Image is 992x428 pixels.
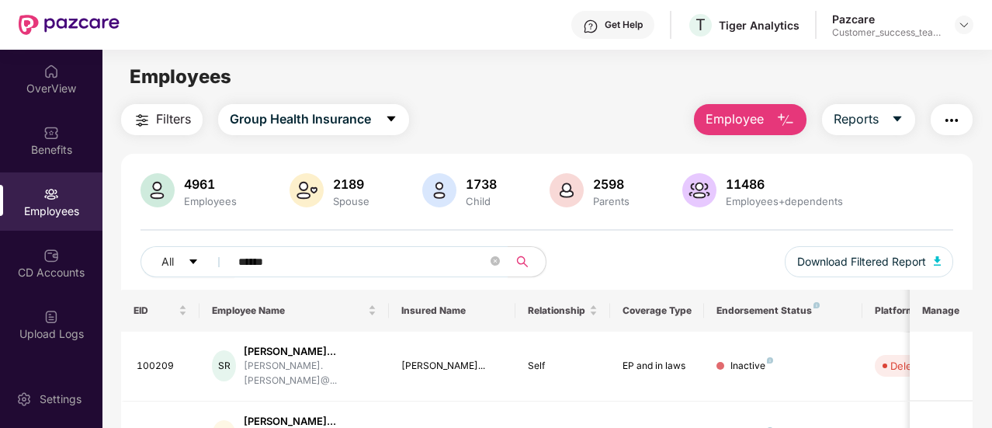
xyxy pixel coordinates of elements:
[463,176,500,192] div: 1738
[958,19,970,31] img: svg+xml;base64,PHN2ZyBpZD0iRHJvcGRvd24tMzJ4MzIiIHhtbG5zPSJodHRwOi8vd3d3LnczLm9yZy8yMDAwL3N2ZyIgd2...
[890,358,928,374] div: Deleted
[385,113,397,127] span: caret-down
[133,111,151,130] img: svg+xml;base64,PHN2ZyB4bWxucz0iaHR0cDovL3d3dy53My5vcmcvMjAwMC9zdmciIHdpZHRoPSIyNCIgaGVpZ2h0PSIyNC...
[942,111,961,130] img: svg+xml;base64,PHN2ZyB4bWxucz0iaHR0cDovL3d3dy53My5vcmcvMjAwMC9zdmciIHdpZHRoPSIyNCIgaGVpZ2h0PSIyNC...
[706,110,764,129] span: Employee
[199,290,389,332] th: Employee Name
[832,26,941,39] div: Customer_success_team_lead
[785,246,954,277] button: Download Filtered Report
[244,359,376,388] div: [PERSON_NAME].[PERSON_NAME]@...
[181,176,240,192] div: 4961
[290,173,324,207] img: svg+xml;base64,PHN2ZyB4bWxucz0iaHR0cDovL3d3dy53My5vcmcvMjAwMC9zdmciIHhtbG5zOnhsaW5rPSJodHRwOi8vd3...
[934,256,942,266] img: svg+xml;base64,PHN2ZyB4bWxucz0iaHR0cDovL3d3dy53My5vcmcvMjAwMC9zdmciIHhtbG5zOnhsaW5rPSJodHRwOi8vd3...
[767,357,773,364] img: svg+xml;base64,PHN2ZyB4bWxucz0iaHR0cDovL3d3dy53My5vcmcvMjAwMC9zdmciIHdpZHRoPSI4IiBoZWlnaHQ9IjgiIH...
[723,176,846,192] div: 11486
[528,304,586,317] span: Relationship
[140,246,235,277] button: Allcaret-down
[244,344,376,359] div: [PERSON_NAME]...
[19,15,120,35] img: New Pazcare Logo
[230,110,371,129] span: Group Health Insurance
[694,104,806,135] button: Employee
[137,359,188,374] div: 100209
[605,19,643,31] div: Get Help
[550,173,584,207] img: svg+xml;base64,PHN2ZyB4bWxucz0iaHR0cDovL3d3dy53My5vcmcvMjAwMC9zdmciIHhtbG5zOnhsaW5rPSJodHRwOi8vd3...
[422,173,456,207] img: svg+xml;base64,PHN2ZyB4bWxucz0iaHR0cDovL3d3dy53My5vcmcvMjAwMC9zdmciIHhtbG5zOnhsaW5rPSJodHRwOi8vd3...
[813,302,820,308] img: svg+xml;base64,PHN2ZyB4bWxucz0iaHR0cDovL3d3dy53My5vcmcvMjAwMC9zdmciIHdpZHRoPSI4IiBoZWlnaHQ9IjgiIH...
[822,104,915,135] button: Reportscaret-down
[583,19,598,34] img: svg+xml;base64,PHN2ZyBpZD0iSGVscC0zMngzMiIgeG1sbnM9Imh0dHA6Ly93d3cudzMub3JnLzIwMDAvc3ZnIiB3aWR0aD...
[121,104,203,135] button: Filters
[776,111,795,130] img: svg+xml;base64,PHN2ZyB4bWxucz0iaHR0cDovL3d3dy53My5vcmcvMjAwMC9zdmciIHhtbG5zOnhsaW5rPSJodHRwOi8vd3...
[797,253,926,270] span: Download Filtered Report
[508,246,546,277] button: search
[515,290,610,332] th: Relationship
[188,256,199,269] span: caret-down
[590,195,633,207] div: Parents
[43,64,59,79] img: svg+xml;base64,PHN2ZyBpZD0iSG9tZSIgeG1sbnM9Imh0dHA6Ly93d3cudzMub3JnLzIwMDAvc3ZnIiB3aWR0aD0iMjAiIG...
[682,173,716,207] img: svg+xml;base64,PHN2ZyB4bWxucz0iaHR0cDovL3d3dy53My5vcmcvMjAwMC9zdmciIHhtbG5zOnhsaW5rPSJodHRwOi8vd3...
[832,12,941,26] div: Pazcare
[695,16,706,34] span: T
[134,304,176,317] span: EID
[43,248,59,263] img: svg+xml;base64,PHN2ZyBpZD0iQ0RfQWNjb3VudHMiIGRhdGEtbmFtZT0iQ0QgQWNjb3VudHMiIHhtbG5zPSJodHRwOi8vd3...
[212,350,236,381] div: SR
[528,359,598,374] div: Self
[43,186,59,202] img: svg+xml;base64,PHN2ZyBpZD0iRW1wbG95ZWVzIiB4bWxucz0iaHR0cDovL3d3dy53My5vcmcvMjAwMC9zdmciIHdpZHRoPS...
[35,391,86,407] div: Settings
[891,113,904,127] span: caret-down
[140,173,175,207] img: svg+xml;base64,PHN2ZyB4bWxucz0iaHR0cDovL3d3dy53My5vcmcvMjAwMC9zdmciIHhtbG5zOnhsaW5rPSJodHRwOi8vd3...
[590,176,633,192] div: 2598
[716,304,849,317] div: Endorsement Status
[719,18,799,33] div: Tiger Analytics
[623,359,692,374] div: EP and in laws
[508,256,538,268] span: search
[875,304,960,317] div: Platform Status
[16,391,32,407] img: svg+xml;base64,PHN2ZyBpZD0iU2V0dGluZy0yMHgyMCIgeG1sbnM9Imh0dHA6Ly93d3cudzMub3JnLzIwMDAvc3ZnIiB3aW...
[130,65,231,88] span: Employees
[723,195,846,207] div: Employees+dependents
[121,290,200,332] th: EID
[43,125,59,141] img: svg+xml;base64,PHN2ZyBpZD0iQmVuZWZpdHMiIHhtbG5zPSJodHRwOi8vd3d3LnczLm9yZy8yMDAwL3N2ZyIgd2lkdGg9Ij...
[610,290,705,332] th: Coverage Type
[834,110,879,129] span: Reports
[730,359,773,374] div: Inactive
[181,195,240,207] div: Employees
[389,290,515,332] th: Insured Name
[463,195,500,207] div: Child
[910,290,973,332] th: Manage
[161,253,174,270] span: All
[212,304,365,317] span: Employee Name
[330,176,373,192] div: 2189
[43,309,59,325] img: svg+xml;base64,PHN2ZyBpZD0iVXBsb2FkX0xvZ3MiIGRhdGEtbmFtZT0iVXBsb2FkIExvZ3MiIHhtbG5zPSJodHRwOi8vd3...
[330,195,373,207] div: Spouse
[491,255,500,270] span: close-circle
[156,110,191,129] span: Filters
[491,256,500,266] span: close-circle
[401,359,503,374] div: [PERSON_NAME]...
[218,104,409,135] button: Group Health Insurancecaret-down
